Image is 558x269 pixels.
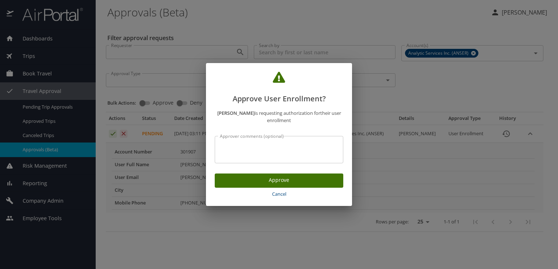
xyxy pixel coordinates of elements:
p: is requesting authorization for their user enrollment [215,109,343,125]
button: Approve [215,174,343,188]
strong: [PERSON_NAME] [217,110,255,116]
button: Cancel [215,188,343,200]
span: Approve [221,176,337,185]
h2: Approve User Enrollment? [215,72,343,105]
span: Cancel [218,190,340,198]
